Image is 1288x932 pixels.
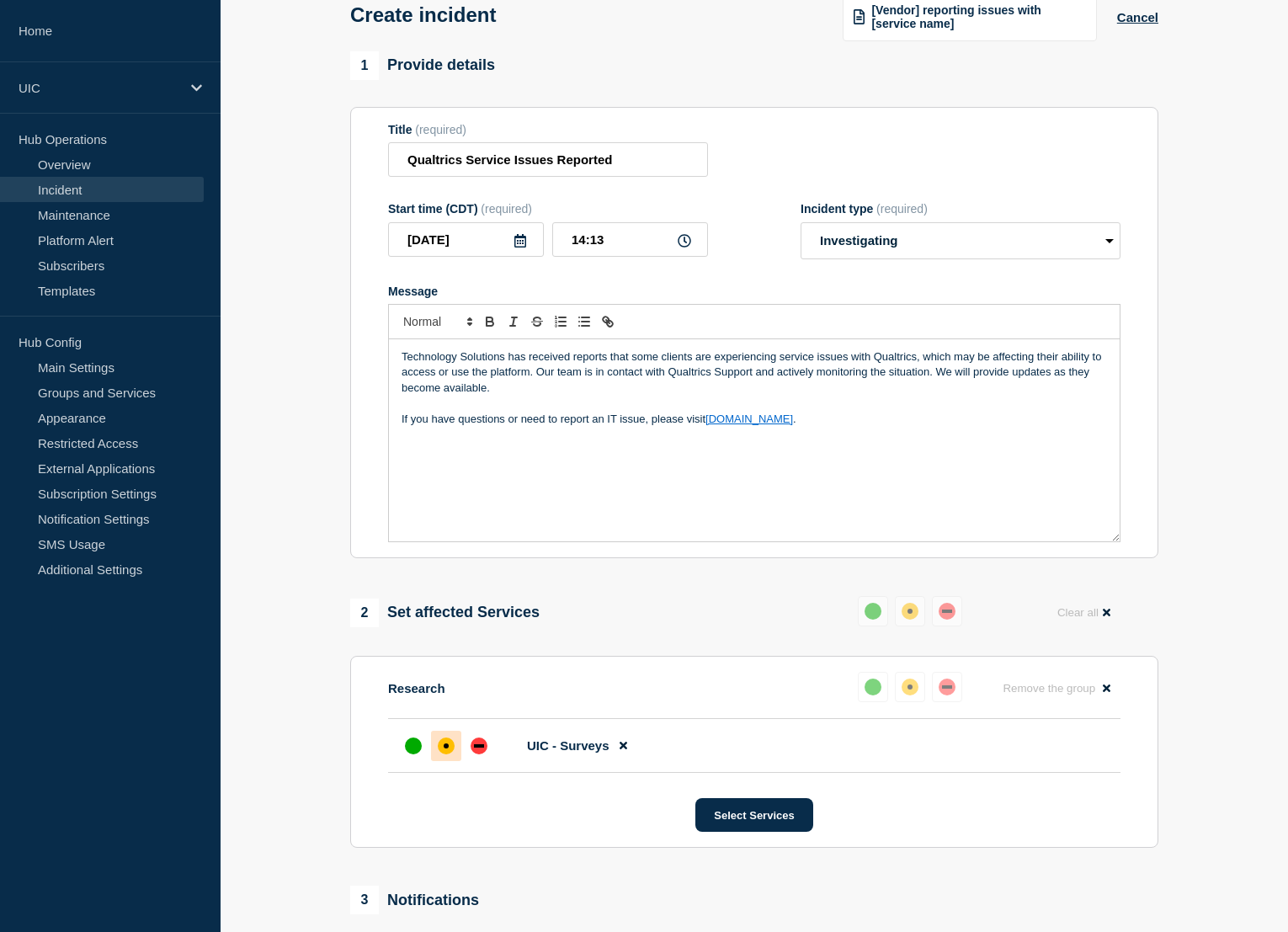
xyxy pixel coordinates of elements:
span: 3 [350,886,379,914]
div: affected [902,679,918,695]
div: down [939,603,955,620]
div: Notifications [350,886,479,914]
div: Message [389,339,1120,541]
button: Toggle italic text [502,312,525,332]
div: Incident type [801,202,1120,216]
button: Toggle bulleted list [572,312,596,332]
div: Message [388,285,1120,298]
span: Font size [396,312,478,332]
button: down [932,672,962,702]
span: 2 [350,599,379,627]
div: Start time (CDT) [388,202,708,216]
span: (required) [876,202,928,216]
span: [Vendor] reporting issues with [service name] [871,3,1085,30]
div: down [471,738,487,754]
div: Set affected Services [350,599,540,627]
div: down [939,679,955,695]
span: UIC - Surveys [527,738,609,753]
p: Technology Solutions has received reports that some clients are experiencing service issues with ... [402,349,1107,396]
div: up [865,679,881,695]
button: Select Services [695,798,812,832]
p: If you have questions or need to report an IT issue, please visit . [402,412,1107,427]
h1: Create incident [350,3,496,27]
button: Clear all [1047,596,1120,629]
button: Toggle ordered list [549,312,572,332]
div: affected [438,738,455,754]
div: Title [388,123,708,136]
button: up [858,596,888,626]
button: Toggle strikethrough text [525,312,549,332]
input: YYYY-MM-DD [388,222,544,257]
button: Toggle link [596,312,620,332]
input: HH:MM [552,222,708,257]
span: (required) [415,123,466,136]
span: (required) [481,202,532,216]
p: UIC [19,81,180,95]
div: up [865,603,881,620]
button: down [932,596,962,626]
p: Research [388,681,445,695]
div: affected [902,603,918,620]
select: Incident type [801,222,1120,259]
button: affected [895,672,925,702]
span: 1 [350,51,379,80]
input: Title [388,142,708,177]
a: [DOMAIN_NAME] [705,413,793,425]
button: Toggle bold text [478,312,502,332]
button: up [858,672,888,702]
div: Provide details [350,51,495,80]
button: Cancel [1117,10,1158,24]
button: affected [895,596,925,626]
div: up [405,738,422,754]
span: Remove the group [1003,682,1095,695]
img: template icon [854,9,865,24]
button: Remove the group [993,672,1120,705]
